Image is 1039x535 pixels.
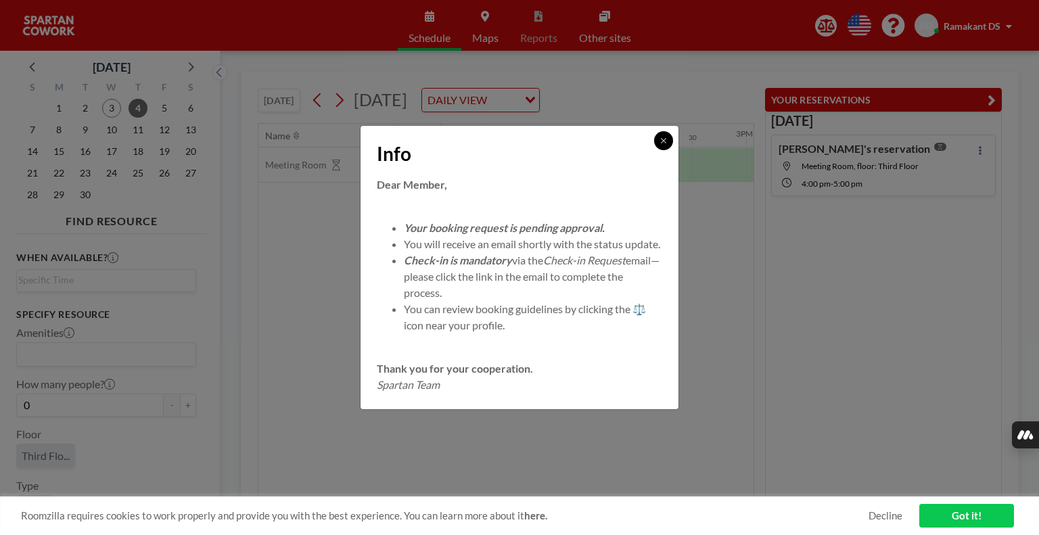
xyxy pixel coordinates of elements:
p: ELEVATE Extension [16,21,102,35]
em: Your booking request is pending approval. [404,221,605,234]
span: Beta [114,22,144,34]
em: Check-in Request [543,254,626,266]
strong: Thank you for your cooperation. [377,362,533,375]
p: This extension isn’t supported on this page yet. We’re working to expand compatibility to more si... [16,72,234,162]
li: You can review booking guidelines by clicking the ⚖️ icon near your profile. [404,301,662,333]
em: Spartan Team [377,378,440,391]
span: Roomzilla requires cookies to work properly and provide you with the best experience. You can lea... [21,509,869,522]
li: via the email—please click the link in the email to complete the process. [404,252,662,301]
a: Decline [869,509,902,522]
a: Got it! [919,504,1014,528]
li: You will receive an email shortly with the status update. [404,236,662,252]
em: Check-in is mandatory [404,254,512,266]
strong: Dear Member, [377,178,447,191]
a: here. [524,509,547,521]
span: Info [377,142,411,166]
